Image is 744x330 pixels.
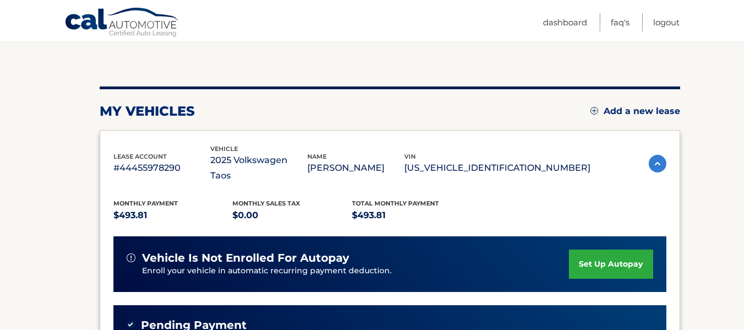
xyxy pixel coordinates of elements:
[543,13,587,31] a: Dashboard
[64,7,180,39] a: Cal Automotive
[210,153,307,183] p: 2025 Volkswagen Taos
[232,208,352,223] p: $0.00
[142,251,349,265] span: vehicle is not enrolled for autopay
[113,199,178,207] span: Monthly Payment
[590,107,598,115] img: add.svg
[127,321,134,328] img: check-green.svg
[307,153,327,160] span: name
[142,265,569,277] p: Enroll your vehicle in automatic recurring payment deduction.
[649,155,666,172] img: accordion-active.svg
[232,199,300,207] span: Monthly sales Tax
[352,199,439,207] span: Total Monthly Payment
[404,160,590,176] p: [US_VEHICLE_IDENTIFICATION_NUMBER]
[653,13,680,31] a: Logout
[569,250,653,279] a: set up autopay
[352,208,471,223] p: $493.81
[127,253,135,262] img: alert-white.svg
[210,145,238,153] span: vehicle
[113,208,233,223] p: $493.81
[113,160,210,176] p: #44455978290
[404,153,416,160] span: vin
[100,103,195,120] h2: my vehicles
[611,13,629,31] a: FAQ's
[590,106,680,117] a: Add a new lease
[307,160,404,176] p: [PERSON_NAME]
[113,153,167,160] span: lease account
